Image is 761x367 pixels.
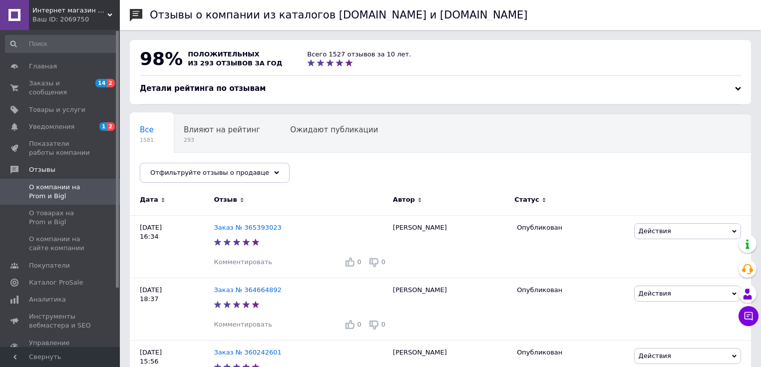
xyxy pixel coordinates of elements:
[140,84,266,93] span: Детали рейтинга по отзывам
[514,195,539,204] span: Статус
[214,320,272,329] div: Комментировать
[29,183,92,201] span: О компании на Prom и Bigl
[393,195,415,204] span: Автор
[29,261,70,270] span: Покупатели
[214,286,281,294] a: Заказ № 364664892
[29,209,92,227] span: О товарах на Prom и Bigl
[29,165,55,174] span: Отзывы
[29,235,92,253] span: О компании на сайте компании
[290,125,378,134] span: Ожидают публикации
[99,122,107,131] span: 1
[29,295,66,304] span: Аналитика
[639,227,671,235] span: Действия
[140,136,154,144] span: 1581
[357,321,361,328] span: 0
[214,224,281,231] a: Заказ № 365393023
[214,349,281,356] a: Заказ № 360242601
[357,258,361,266] span: 0
[517,223,626,232] div: Опубликован
[381,321,385,328] span: 0
[130,278,214,340] div: [DATE] 18:37
[739,306,759,326] button: Чат с покупателем
[381,258,385,266] span: 0
[140,125,154,134] span: Все
[29,79,92,97] span: Заказы и сообщения
[140,48,183,69] span: 98%
[214,258,272,266] span: Комментировать
[639,352,671,360] span: Действия
[130,153,268,191] div: Опубликованы без комментария
[29,339,92,357] span: Управление сайтом
[107,122,115,131] span: 2
[140,163,248,172] span: Опубликованы без комме...
[214,258,272,267] div: Комментировать
[307,50,411,59] div: Всего 1527 отзывов за 10 лет.
[214,321,272,328] span: Комментировать
[32,15,120,24] div: Ваш ID: 2069750
[29,122,74,131] span: Уведомления
[150,169,269,176] span: Отфильтруйте отзывы о продавце
[5,35,118,53] input: Поиск
[130,215,214,278] div: [DATE] 16:34
[95,79,107,87] span: 14
[388,215,512,278] div: [PERSON_NAME]
[388,278,512,340] div: [PERSON_NAME]
[184,125,260,134] span: Влияют на рейтинг
[188,50,259,58] span: положительных
[140,83,741,94] div: Детали рейтинга по отзывам
[184,136,260,144] span: 293
[29,278,83,287] span: Каталог ProSale
[32,6,107,15] span: Интернет магазин мягких игрушек и подарков " Мишка Бублик"
[517,286,626,295] div: Опубликован
[150,9,528,21] h1: Отзывы о компании из каталогов [DOMAIN_NAME] и [DOMAIN_NAME]
[188,59,282,67] span: из 293 отзывов за год
[29,62,57,71] span: Главная
[29,139,92,157] span: Показатели работы компании
[214,195,237,204] span: Отзыв
[29,105,85,114] span: Товары и услуги
[517,348,626,357] div: Опубликован
[639,290,671,297] span: Действия
[140,195,158,204] span: Дата
[29,312,92,330] span: Инструменты вебмастера и SEO
[107,79,115,87] span: 2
